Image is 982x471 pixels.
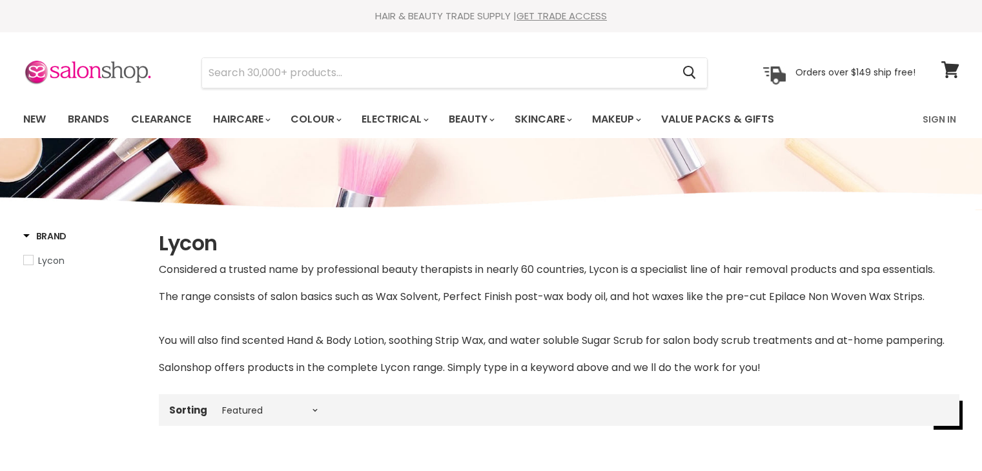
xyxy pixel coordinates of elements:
[14,101,850,138] ul: Main menu
[7,10,976,23] div: HAIR & BEAUTY TRADE SUPPLY |
[159,332,959,349] p: You will also find scented Hand & Body Lotion, soothing Strip Wax, and water soluble Sugar Scrub ...
[673,58,707,88] button: Search
[439,106,502,133] a: Beauty
[38,254,65,267] span: Lycon
[517,9,607,23] a: GET TRADE ACCESS
[159,261,959,278] p: Considered a trusted name by professional beauty therapists in nearly 60 countries, Lycon is a sp...
[203,106,278,133] a: Haircare
[582,106,649,133] a: Makeup
[7,101,976,138] nav: Main
[352,106,436,133] a: Electrical
[201,57,708,88] form: Product
[281,106,349,133] a: Colour
[202,58,673,88] input: Search
[159,261,959,376] div: The range consists of salon basics such as Wax Solvent, Perfect Finish post-wax body oil, and hot...
[121,106,201,133] a: Clearance
[505,106,580,133] a: Skincare
[651,106,784,133] a: Value Packs & Gifts
[14,106,56,133] a: New
[795,66,916,78] p: Orders over $149 ship free!
[159,230,959,257] h1: Lycon
[58,106,119,133] a: Brands
[915,106,964,133] a: Sign In
[23,230,67,243] h3: Brand
[169,405,207,416] label: Sorting
[23,254,143,268] a: Lycon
